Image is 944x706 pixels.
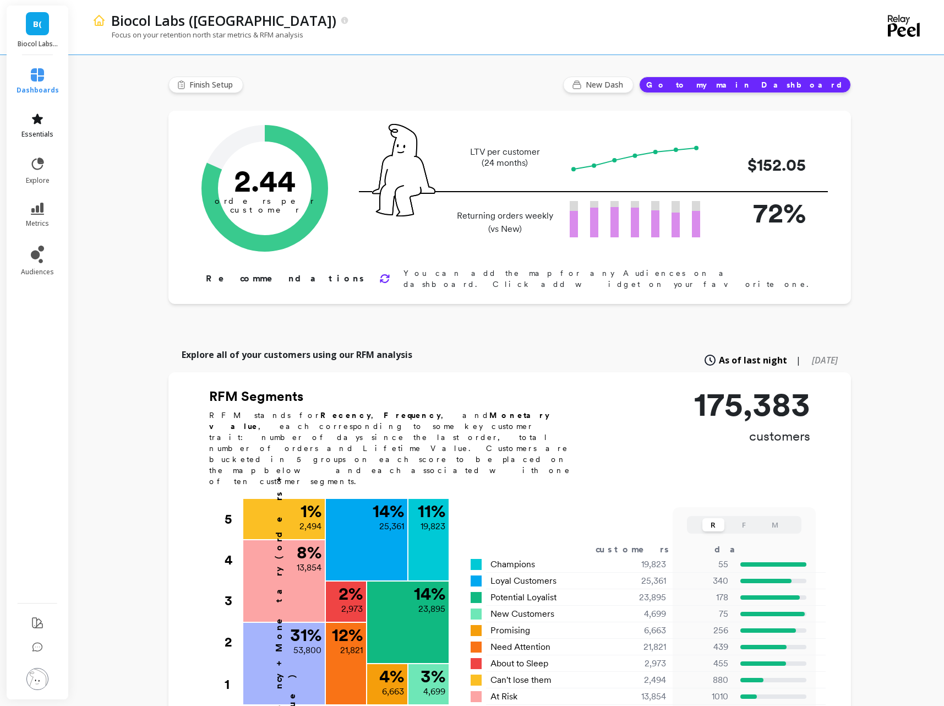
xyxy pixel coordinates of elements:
span: Potential Loyalist [490,591,556,604]
span: Can't lose them [490,674,552,687]
p: Returning orders weekly (vs New) [454,209,556,236]
p: 4,699 [423,685,445,698]
img: profile picture [26,668,48,690]
span: New Customers [490,607,554,621]
div: 21,821 [601,640,679,654]
text: 2.44 [234,162,296,199]
p: 1 % [301,502,321,520]
span: audiences [21,268,54,276]
p: 13,854 [297,561,321,574]
p: 75 [680,607,728,621]
p: 455 [680,657,728,670]
p: 55 [680,558,728,571]
span: essentials [21,130,53,139]
div: 23,895 [601,591,679,604]
span: Finish Setup [189,79,236,90]
img: pal seatted on line [372,124,435,216]
p: 2,494 [299,520,321,533]
p: 1010 [680,690,728,703]
p: Biocol Labs (US) [111,11,336,30]
p: 25,361 [379,520,404,533]
div: 5 [225,499,242,540]
p: 31 % [290,626,321,644]
span: [DATE] [812,354,838,366]
span: explore [26,176,50,185]
p: 14 % [414,585,445,602]
p: 12 % [332,626,363,644]
p: Focus on your retention north star metrics & RFM analysis [92,30,303,40]
div: 4 [225,540,242,580]
p: 53,800 [293,644,321,657]
div: 1 [225,664,242,705]
span: Promising [490,624,530,637]
button: M [764,518,786,531]
span: Need Attention [490,640,550,654]
p: Biocol Labs (US) [18,40,58,48]
span: At Risk [490,690,517,703]
div: 2,494 [601,674,679,687]
div: 13,854 [601,690,679,703]
span: metrics [26,219,49,228]
p: 8 % [297,544,321,561]
p: 72% [718,192,806,233]
p: RFM stands for , , and , each corresponding to some key customer trait: number of days since the ... [209,410,583,487]
span: B( [33,18,42,30]
p: 6,663 [382,685,404,698]
p: 175,383 [694,388,810,421]
div: days [714,543,760,556]
p: 2,973 [341,602,363,616]
p: $152.05 [718,153,806,177]
p: 2 % [339,585,363,602]
tspan: orders per [215,196,315,206]
div: 4,699 [601,607,679,621]
b: Recency [320,411,371,420]
span: Loyal Customers [490,574,556,588]
div: 2 [225,622,242,662]
p: 256 [680,624,728,637]
b: Frequency [384,411,441,420]
span: About to Sleep [490,657,548,670]
p: Recommendations [206,272,366,285]
p: 11 % [418,502,445,520]
p: 14 % [373,502,404,520]
div: 2,973 [601,657,679,670]
p: LTV per customer (24 months) [454,146,556,169]
p: 3 % [421,667,445,685]
div: 3 [225,580,242,621]
p: 4 % [379,667,404,685]
p: 19,823 [421,520,445,533]
div: 19,823 [601,558,679,571]
span: New Dash [586,79,626,90]
div: 6,663 [601,624,679,637]
button: Go to my main Dashboard [639,77,851,93]
button: R [702,518,724,531]
div: customers [596,543,685,556]
p: 880 [680,674,728,687]
p: 439 [680,640,728,654]
span: As of last night [719,354,787,367]
p: 23,895 [418,602,445,616]
p: Explore all of your customers using our RFM analysis [182,348,412,361]
img: header icon [92,14,106,27]
p: 178 [680,591,728,604]
div: 25,361 [601,574,679,588]
p: 21,821 [340,644,363,657]
button: F [733,518,755,531]
p: You can add the map for any Audiences on a dashboard. Click add widget on your favorite one. [403,268,816,290]
span: Champions [490,558,535,571]
p: 340 [680,574,728,588]
button: Finish Setup [168,77,243,93]
h2: RFM Segments [209,388,583,405]
button: New Dash [563,77,634,93]
span: | [796,354,801,367]
p: customers [694,427,810,445]
tspan: customer [230,205,299,215]
span: dashboards [17,86,59,95]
